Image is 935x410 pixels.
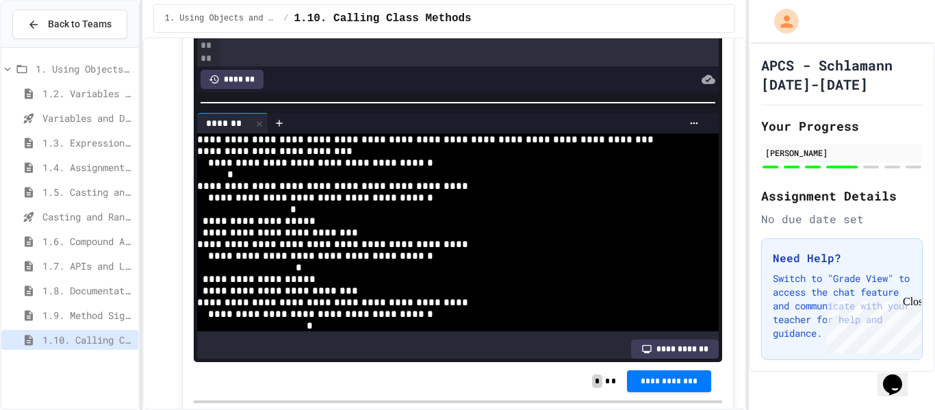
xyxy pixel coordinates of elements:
[165,13,279,24] span: 1. Using Objects and Methods
[878,355,921,396] iframe: chat widget
[773,250,911,266] h3: Need Help?
[761,211,923,227] div: No due date set
[283,13,288,24] span: /
[765,146,919,159] div: [PERSON_NAME]
[294,10,471,27] span: 1.10. Calling Class Methods
[48,17,112,31] span: Back to Teams
[761,116,923,136] h2: Your Progress
[42,86,133,101] span: 1.2. Variables and Data Types
[42,160,133,175] span: 1.4. Assignment and Input
[42,259,133,273] span: 1.7. APIs and Libraries
[5,5,94,87] div: Chat with us now!Close
[42,308,133,322] span: 1.9. Method Signatures
[42,111,133,125] span: Variables and Data Types - Quiz
[42,283,133,298] span: 1.8. Documentation with Comments and Preconditions
[821,296,921,354] iframe: chat widget
[42,333,133,347] span: 1.10. Calling Class Methods
[760,5,802,37] div: My Account
[12,10,127,39] button: Back to Teams
[42,136,133,150] span: 1.3. Expressions and Output [New]
[42,185,133,199] span: 1.5. Casting and Ranges of Values
[36,62,133,76] span: 1. Using Objects and Methods
[42,209,133,224] span: Casting and Ranges of variables - Quiz
[761,186,923,205] h2: Assignment Details
[773,272,911,340] p: Switch to "Grade View" to access the chat feature and communicate with your teacher for help and ...
[761,55,923,94] h1: APCS - Schlamann [DATE]-[DATE]
[42,234,133,248] span: 1.6. Compound Assignment Operators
